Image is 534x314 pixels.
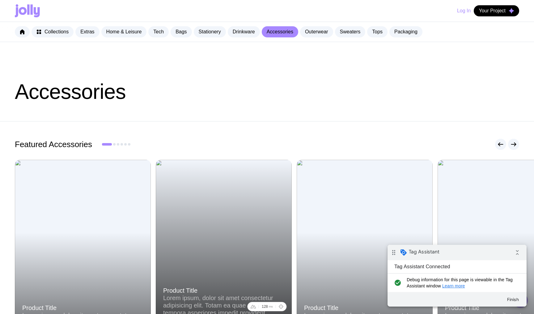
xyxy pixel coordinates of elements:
[44,29,69,35] span: Collections
[389,26,422,37] a: Packaging
[304,304,425,312] h3: Product Title
[101,26,147,37] a: Home & Leisure
[262,26,298,37] a: Accessories
[32,26,74,37] a: Collections
[19,32,129,44] span: Debug information for this page is viewable in the Tag Assistant window
[75,26,99,37] a: Extras
[457,5,471,16] button: Log In
[124,2,136,14] i: Collapse debug badge
[55,39,78,44] a: Learn more
[194,26,226,37] a: Stationery
[15,82,519,101] h1: Accessories
[21,4,52,10] span: Tag Assistant
[479,8,506,14] span: Your Project
[300,26,333,37] a: Outerwear
[5,32,15,44] i: check_circle
[228,26,260,37] a: Drinkware
[171,26,192,37] a: Bags
[148,26,169,37] a: Tech
[163,287,284,294] h3: Product Title
[367,26,388,37] a: Tops
[114,49,137,60] button: Finish
[335,26,366,37] a: Sweaters
[15,140,92,149] h2: Featured Accessories
[474,5,519,16] button: Your Project
[22,304,143,312] h3: Product Title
